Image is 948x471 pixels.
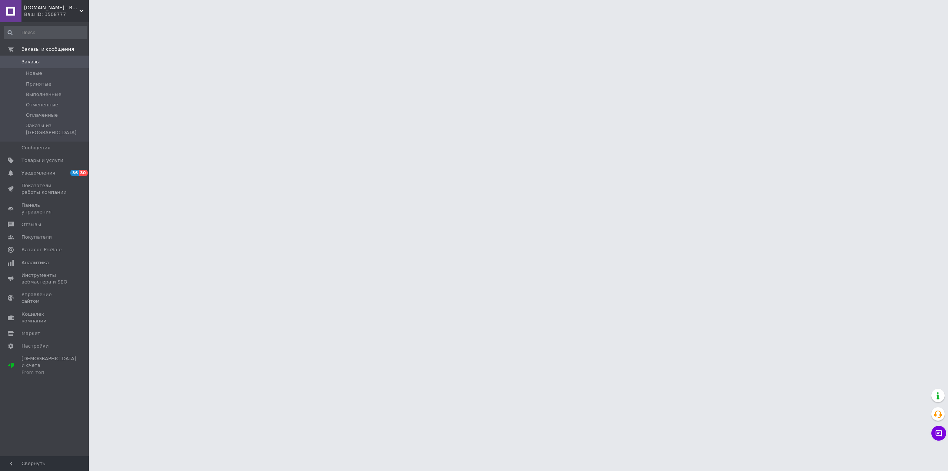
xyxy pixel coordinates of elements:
span: Заказы из [GEOGRAPHIC_DATA] [26,122,87,136]
span: Оплаченные [26,112,58,119]
span: Панель управления [21,202,69,215]
span: Новые [26,70,42,77]
span: Настройки [21,343,49,349]
span: Заказы [21,59,40,65]
span: 36 [70,170,79,176]
input: Поиск [4,26,87,39]
span: Podaruka.com.ua - Выбрать подарок легко! [24,4,80,11]
span: Кошелек компании [21,311,69,324]
span: Заказы и сообщения [21,46,74,53]
span: Отмененные [26,102,58,108]
button: Чат с покупателем [931,426,946,441]
span: Маркет [21,330,40,337]
div: Prom топ [21,369,76,376]
div: Ваш ID: 3508777 [24,11,89,18]
span: 30 [79,170,87,176]
span: Управление сайтом [21,291,69,305]
span: Товары и услуги [21,157,63,164]
span: Показатели работы компании [21,182,69,196]
span: Каталог ProSale [21,246,61,253]
span: Уведомления [21,170,55,176]
span: Отзывы [21,221,41,228]
span: Аналитика [21,259,49,266]
span: Принятые [26,81,51,87]
span: [DEMOGRAPHIC_DATA] и счета [21,355,76,376]
span: Сообщения [21,145,50,151]
span: Покупатели [21,234,52,241]
span: Инструменты вебмастера и SEO [21,272,69,285]
span: Выполненные [26,91,61,98]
